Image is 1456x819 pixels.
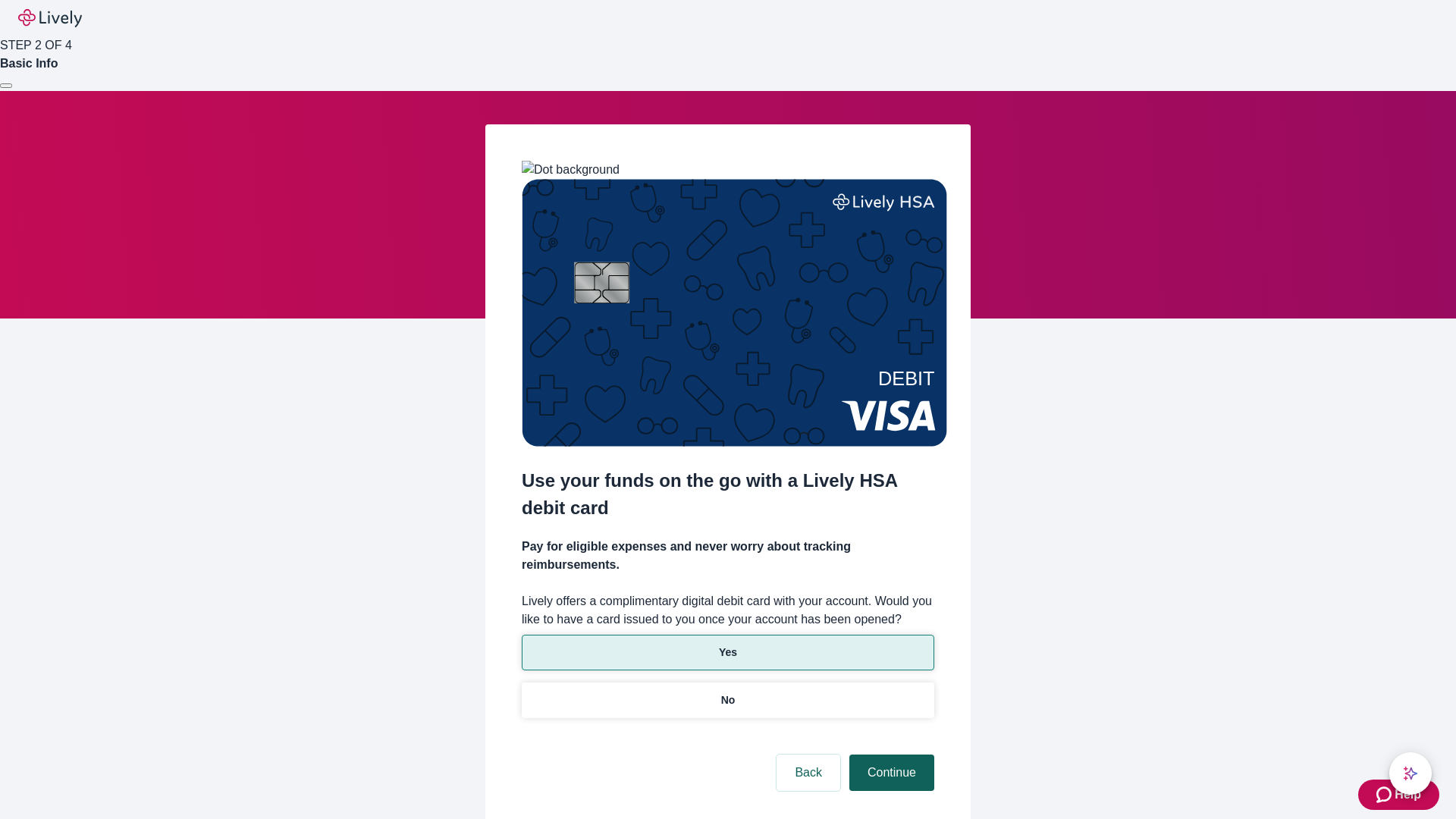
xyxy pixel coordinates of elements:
h4: Pay for eligible expenses and never worry about tracking reimbursements. [522,538,934,574]
button: No [522,682,934,718]
button: Back [777,755,840,791]
img: Debit card [522,179,947,447]
p: Yes [719,645,737,661]
button: Continue [849,755,934,791]
svg: Zendesk support icon [1376,786,1395,804]
svg: Lively AI Assistant [1403,766,1418,781]
label: Lively offers a complimentary digital debit card with your account. Would you like to have a card... [522,592,934,629]
p: No [721,692,736,708]
img: Dot background [522,161,620,179]
button: Zendesk support iconHelp [1358,780,1439,810]
button: chat [1389,752,1432,795]
span: Help [1395,786,1421,804]
img: Lively [18,9,82,27]
button: Yes [522,635,934,670]
h2: Use your funds on the go with a Lively HSA debit card [522,467,934,522]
